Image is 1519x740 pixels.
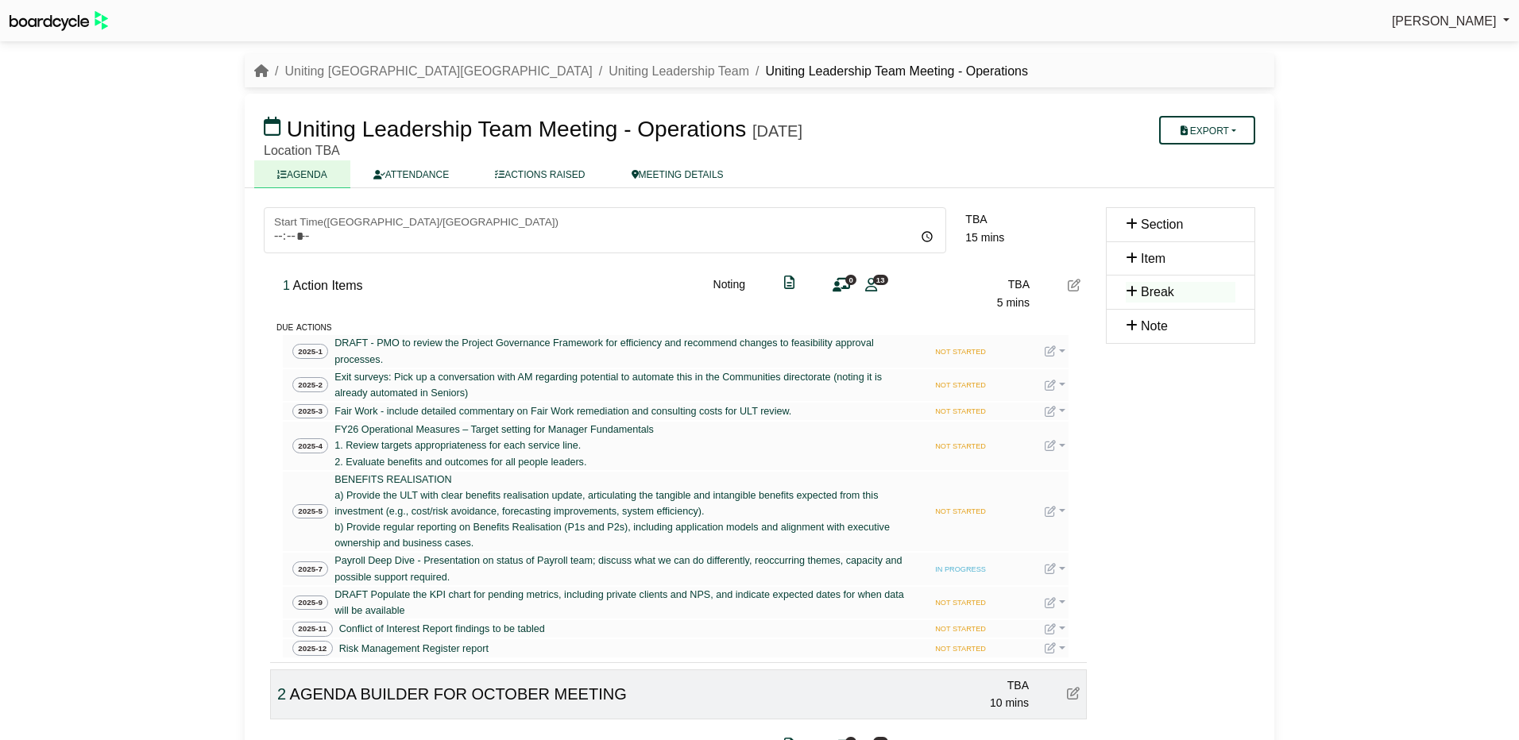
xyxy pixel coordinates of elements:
span: 2025-2 [292,377,328,392]
span: Break [1141,285,1174,299]
span: 2025-1 [292,344,328,359]
span: Note [1141,319,1168,333]
span: [PERSON_NAME] [1392,14,1497,28]
a: MEETING DETAILS [609,160,747,188]
span: 0 [845,275,856,285]
span: 2025-11 [292,622,333,637]
a: Payroll Deep Dive - Presentation on status of Payroll team; discuss what we can do differently, r... [331,553,913,584]
span: Location TBA [264,144,340,157]
span: NOT STARTED [930,406,991,418]
span: AGENDA BUILDER FOR OCTOBER MEETING [290,685,627,703]
a: Uniting Leadership Team [609,64,749,78]
span: Action Items [292,279,362,292]
div: TBA [965,210,1087,228]
span: 2025-5 [292,504,328,519]
span: IN PROGRESS [930,564,991,576]
span: 2025-9 [292,595,328,611]
a: Fair Work - include detailed commentary on Fair Work remediation and consulting costs for ULT rev... [331,403,794,419]
span: NOT STARTED [930,623,991,636]
span: NOT STARTED [930,643,991,656]
span: NOT STARTED [930,506,991,518]
a: FY26 Operational Measures – Target setting for Manager Fundamentals 1. Review targets appropriate... [331,422,657,469]
a: ATTENDANCE [350,160,472,188]
span: 2025-12 [292,641,333,656]
span: 13 [873,275,888,285]
div: TBA [918,676,1029,694]
div: [DATE] [752,121,802,141]
a: Risk Management Register report [336,641,492,657]
span: Uniting Leadership Team Meeting - Operations [287,117,746,141]
span: Item [1141,252,1165,265]
button: Export [1159,116,1255,145]
a: Conflict of Interest Report findings to be tabled [336,621,548,637]
span: Click to fine tune number [283,279,290,292]
a: AGENDA [254,160,350,188]
span: NOT STARTED [930,346,991,359]
span: 10 mins [990,696,1029,709]
a: Uniting [GEOGRAPHIC_DATA][GEOGRAPHIC_DATA] [284,64,592,78]
span: 2025-3 [292,404,328,419]
span: NOT STARTED [930,441,991,453]
span: Section [1141,218,1183,231]
a: [PERSON_NAME] [1392,11,1509,32]
a: Exit surveys: Pick up a conversation with AM regarding potential to automate this in the Communit... [331,369,913,401]
div: TBA [918,276,1030,293]
span: NOT STARTED [930,597,991,610]
li: Uniting Leadership Team Meeting - Operations [749,61,1028,82]
span: 2025-7 [292,561,328,576]
div: Noting [713,276,745,311]
a: DRAFT - PMO to review the Project Governance Framework for efficiency and recommend changes to fe... [331,335,913,367]
a: BENEFITS REALISATION a) Provide the ULT with clear benefits realisation update, articulating the ... [331,472,913,552]
div: due actions [276,318,1087,335]
a: ACTIONS RAISED [472,160,608,188]
img: BoardcycleBlackGreen-aaafeed430059cb809a45853b8cf6d952af9d84e6e89e1f1685b34bfd5cb7d64.svg [10,11,108,31]
span: 5 mins [997,296,1030,309]
span: 2025-4 [292,438,328,453]
a: DRAFT Populate the KPI chart for pending metrics, including private clients and NPS, and indicate... [331,587,913,619]
nav: breadcrumb [254,61,1028,82]
span: 15 mins [965,231,1004,244]
span: NOT STARTED [930,380,991,392]
span: Click to fine tune number [277,685,286,703]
